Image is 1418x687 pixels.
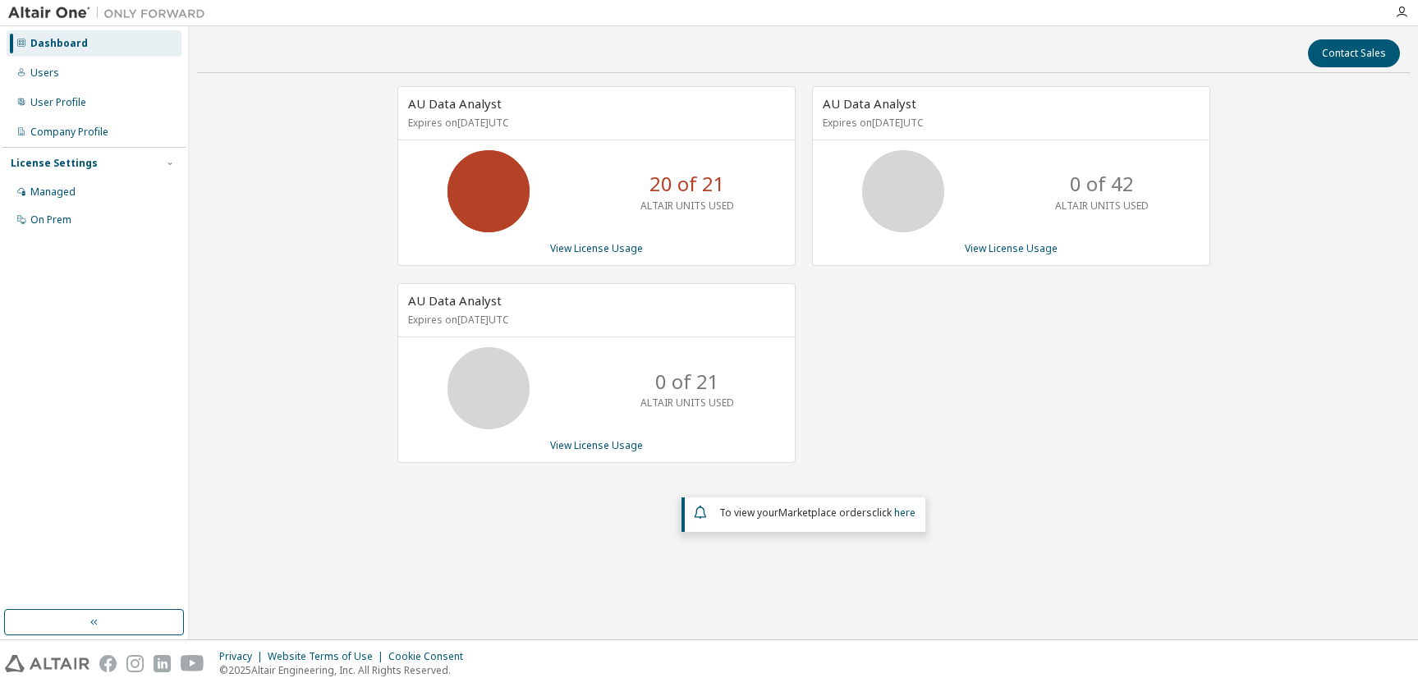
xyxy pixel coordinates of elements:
img: youtube.svg [181,655,204,672]
div: Privacy [219,650,268,663]
div: Company Profile [30,126,108,139]
p: Expires on [DATE] UTC [823,116,1195,130]
span: AU Data Analyst [408,292,502,309]
p: ALTAIR UNITS USED [640,199,734,213]
img: facebook.svg [99,655,117,672]
em: Marketplace orders [778,506,872,520]
p: ALTAIR UNITS USED [640,396,734,410]
div: User Profile [30,96,86,109]
span: AU Data Analyst [408,95,502,112]
a: View License Usage [550,241,643,255]
div: Users [30,66,59,80]
p: ALTAIR UNITS USED [1055,199,1149,213]
div: Managed [30,185,76,199]
a: View License Usage [550,438,643,452]
div: On Prem [30,213,71,227]
div: Dashboard [30,37,88,50]
div: License Settings [11,157,98,170]
span: AU Data Analyst [823,95,916,112]
p: 0 of 21 [655,368,719,396]
a: here [894,506,916,520]
p: Expires on [DATE] UTC [408,313,781,327]
button: Contact Sales [1308,39,1400,67]
div: Cookie Consent [388,650,473,663]
img: Altair One [8,5,213,21]
span: To view your click [719,506,916,520]
p: © 2025 Altair Engineering, Inc. All Rights Reserved. [219,663,473,677]
img: instagram.svg [126,655,144,672]
p: Expires on [DATE] UTC [408,116,781,130]
a: View License Usage [965,241,1058,255]
p: 20 of 21 [649,170,725,198]
img: linkedin.svg [154,655,171,672]
p: 0 of 42 [1070,170,1134,198]
img: altair_logo.svg [5,655,89,672]
div: Website Terms of Use [268,650,388,663]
